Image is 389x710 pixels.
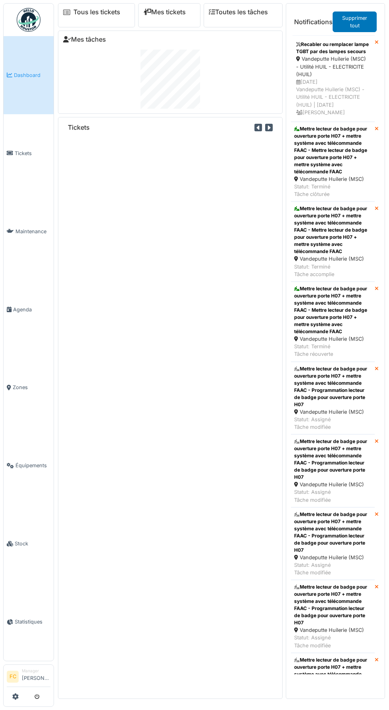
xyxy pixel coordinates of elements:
[4,505,54,583] a: Stock
[4,36,54,114] a: Dashboard
[15,618,50,626] span: Statistiques
[294,175,372,183] div: Vandeputte Huilerie (MSC)
[294,634,372,649] div: Statut: Assigné Tâche modifiée
[17,8,40,32] img: Badge_color-CXgf-gQk.svg
[294,335,372,343] div: Vandeputte Huilerie (MSC)
[73,8,120,16] a: Tous les tickets
[294,561,372,576] div: Statut: Assigné Tâche modifiée
[294,656,372,699] div: Mettre lecteur de badge pour ouverture porte H07 + mettre système avec télécommande FAAC - Progra...
[15,150,50,157] span: Tickets
[4,583,54,661] a: Statistiques
[333,12,377,32] a: Supprimer tout
[291,201,375,282] a: Mettre lecteur de badge pour ouverture porte H07 + mettre système avec télécommande FAAC - Mettre...
[15,228,50,235] span: Maintenance
[294,488,372,503] div: Statut: Assigné Tâche modifiée
[291,122,375,202] a: Mettre lecteur de badge pour ouverture porte H07 + mettre système avec télécommande FAAC - Mettre...
[15,462,50,469] span: Équipements
[294,365,372,408] div: Mettre lecteur de badge pour ouverture porte H07 + mettre système avec télécommande FAAC - Progra...
[7,668,50,687] a: FC Manager[PERSON_NAME]
[294,626,372,634] div: Vandeputte Huilerie (MSC)
[4,271,54,349] a: Agenda
[22,668,50,674] div: Manager
[68,124,90,131] h6: Tickets
[291,362,375,435] a: Mettre lecteur de badge pour ouverture porte H07 + mettre système avec télécommande FAAC - Progra...
[4,427,54,505] a: Équipements
[296,41,370,55] div: Recabler ou remplacer lampe TGBT par des lampes secours
[294,263,372,278] div: Statut: Terminé Tâche accomplie
[296,78,370,116] div: [DATE] Vandeputte Huilerie (MSC) - Utilité HUIL - ELECTRICITE (HUIL) | [DATE] [PERSON_NAME]
[294,416,372,431] div: Statut: Assigné Tâche modifiée
[143,8,186,16] a: Mes tickets
[4,349,54,427] a: Zones
[291,507,375,580] a: Mettre lecteur de badge pour ouverture porte H07 + mettre système avec télécommande FAAC - Progra...
[291,580,375,653] a: Mettre lecteur de badge pour ouverture porte H07 + mettre système avec télécommande FAAC - Progra...
[294,183,372,198] div: Statut: Terminé Tâche clôturée
[14,71,50,79] span: Dashboard
[22,668,50,685] li: [PERSON_NAME]
[294,255,372,263] div: Vandeputte Huilerie (MSC)
[4,114,54,192] a: Tickets
[294,583,372,626] div: Mettre lecteur de badge pour ouverture porte H07 + mettre système avec télécommande FAAC - Progra...
[294,481,372,488] div: Vandeputte Huilerie (MSC)
[294,125,372,175] div: Mettre lecteur de badge pour ouverture porte H07 + mettre système avec télécommande FAAC - Mettre...
[294,285,372,335] div: Mettre lecteur de badge pour ouverture porte H07 + mettre système avec télécommande FAAC - Mettre...
[294,554,372,561] div: Vandeputte Huilerie (MSC)
[294,511,372,554] div: Mettre lecteur de badge pour ouverture porte H07 + mettre système avec télécommande FAAC - Progra...
[291,434,375,507] a: Mettre lecteur de badge pour ouverture porte H07 + mettre système avec télécommande FAAC - Progra...
[209,8,268,16] a: Toutes les tâches
[296,55,370,78] div: Vandeputte Huilerie (MSC) - Utilité HUIL - ELECTRICITE (HUIL)
[291,35,375,122] a: Recabler ou remplacer lampe TGBT par des lampes secours Vandeputte Huilerie (MSC) - Utilité HUIL ...
[294,18,333,26] h6: Notifications
[13,384,50,391] span: Zones
[13,306,50,313] span: Agenda
[7,671,19,683] li: FC
[291,282,375,362] a: Mettre lecteur de badge pour ouverture porte H07 + mettre système avec télécommande FAAC - Mettre...
[15,540,50,547] span: Stock
[294,438,372,481] div: Mettre lecteur de badge pour ouverture porte H07 + mettre système avec télécommande FAAC - Progra...
[294,343,372,358] div: Statut: Terminé Tâche réouverte
[4,192,54,271] a: Maintenance
[294,205,372,255] div: Mettre lecteur de badge pour ouverture porte H07 + mettre système avec télécommande FAAC - Mettre...
[294,408,372,416] div: Vandeputte Huilerie (MSC)
[63,36,106,43] a: Mes tâches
